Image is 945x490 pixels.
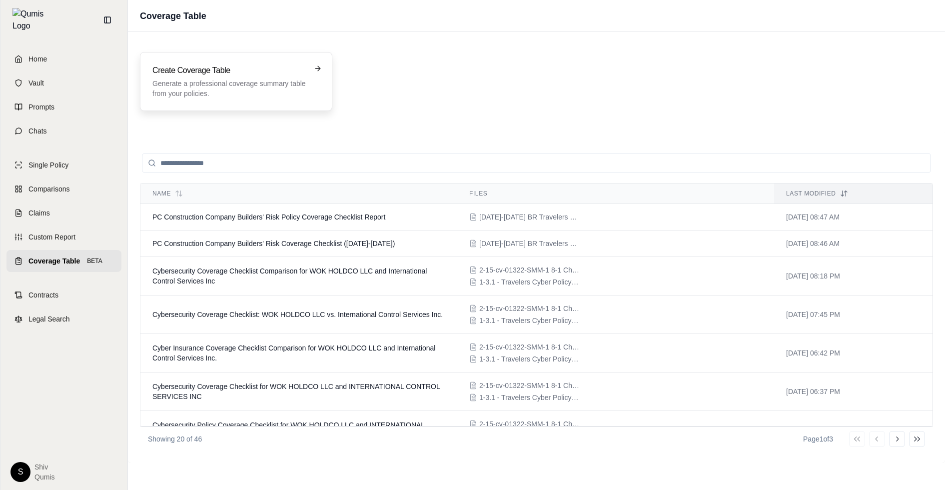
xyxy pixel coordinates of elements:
span: 2-15-cv-01322-SMM-1 8-1 Chubb Cyber2.pdf [479,265,579,275]
img: Qumis Logo [12,8,50,32]
span: Home [28,54,47,64]
td: [DATE] 06:37 PM [774,372,933,411]
span: Shiv [34,462,54,472]
span: 2024-2026 BR Travelers Policy QT-660-6T156565-TIL-24.pdf [479,238,579,248]
span: 2-15-cv-01322-SMM-1 8-1 Chubb Cyber2.pdf [479,380,579,390]
div: Name [152,189,445,197]
span: Cybersecurity Policy Coverage Checklist for WOK HOLDCO LLC and INTERNATIONAL CONTROL SERVICES INC [152,421,425,439]
h3: Create Coverage Table [152,64,306,76]
span: PC Construction Company Builders' Risk Coverage Checklist (2024-2026) [152,239,395,247]
td: [DATE] 08:46 AM [774,230,933,257]
span: Coverage Table [28,256,80,266]
td: [DATE] 07:45 PM [774,295,933,334]
span: Legal Search [28,314,70,324]
h1: Coverage Table [140,9,206,23]
span: Contracts [28,290,58,300]
div: S [10,462,30,482]
td: [DATE] 06:42 PM [774,334,933,372]
span: Comparisons [28,184,69,194]
span: Single Policy [28,160,68,170]
span: Claims [28,208,50,218]
div: Last modified [786,189,921,197]
th: Files [457,183,774,204]
a: Chats [6,120,121,142]
span: 1-3.1 - Travelers Cyber Policy40.pdf [479,354,579,364]
span: 1-3.1 - Travelers Cyber Policy40.pdf [479,315,579,325]
a: Single Policy [6,154,121,176]
span: Chats [28,126,47,136]
td: [DATE] 04:08 PM [774,411,933,449]
a: Comparisons [6,178,121,200]
span: 1-3.1 - Travelers Cyber Policy40.pdf [479,392,579,402]
span: PC Construction Company Builders' Risk Policy Coverage Checklist Report [152,213,385,221]
button: Collapse sidebar [99,12,115,28]
td: [DATE] 08:18 PM [774,257,933,295]
span: Cybersecurity Coverage Checklist for WOK HOLDCO LLC and INTERNATIONAL CONTROL SERVICES INC [152,382,440,400]
span: Cybersecurity Coverage Checklist: WOK HOLDCO LLC vs. International Control Services Inc. [152,310,443,318]
span: Custom Report [28,232,75,242]
a: Home [6,48,121,70]
a: Coverage TableBETA [6,250,121,272]
a: Contracts [6,284,121,306]
a: Claims [6,202,121,224]
p: Generate a professional coverage summary table from your policies. [152,78,306,98]
a: Custom Report [6,226,121,248]
a: Vault [6,72,121,94]
td: [DATE] 08:47 AM [774,204,933,230]
span: Prompts [28,102,54,112]
span: Cybersecurity Coverage Checklist Comparison for WOK HOLDCO LLC and International Control Services... [152,267,427,285]
a: Prompts [6,96,121,118]
p: Showing 20 of 46 [148,434,202,444]
span: BETA [84,256,105,266]
span: 1-3.1 - Travelers Cyber Policy40.pdf [479,277,579,287]
div: Page 1 of 3 [803,434,833,444]
span: Cyber Insurance Coverage Checklist Comparison for WOK HOLDCO LLC and International Control Servic... [152,344,435,362]
span: Vault [28,78,44,88]
span: 2-15-cv-01322-SMM-1 8-1 Chubb Cyber2.pdf [479,303,579,313]
span: 2024-2026 BR Travelers Policy QT-660-6T156565-TIL-24.pdf [479,212,579,222]
span: 2-15-cv-01322-SMM-1 8-1 Chubb Cyber2.pdf [479,342,579,352]
a: Legal Search [6,308,121,330]
span: Qumis [34,472,54,482]
span: 2-15-cv-01322-SMM-1 8-1 Chubb Cyber2.pdf [479,419,579,429]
